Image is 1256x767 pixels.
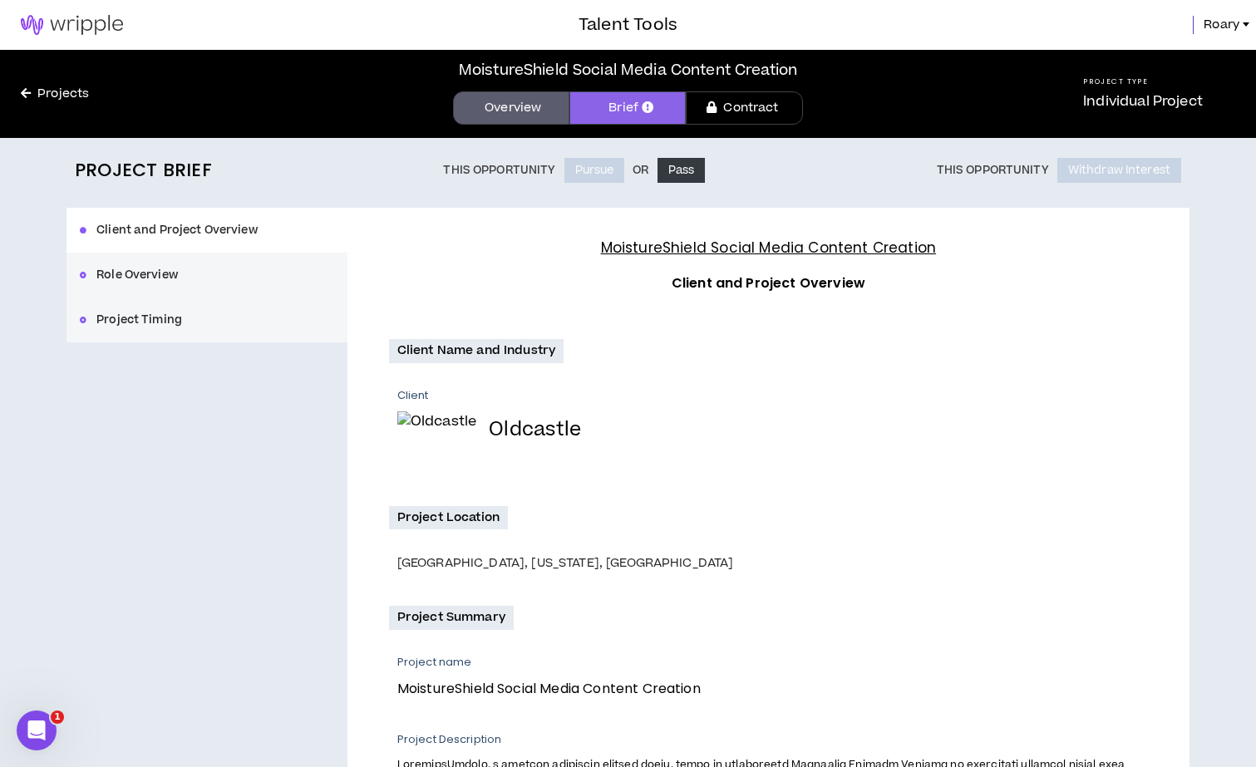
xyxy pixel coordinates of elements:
button: Pursue [564,158,625,183]
button: Project Timing [66,297,347,342]
button: Withdraw Interest [1057,158,1181,183]
a: Brief [569,91,686,125]
span: Roary [1204,16,1239,34]
p: This Opportunity [937,164,1049,177]
p: Project Summary [389,606,514,629]
h5: Project Type [1083,76,1203,87]
h2: Project Brief [75,160,212,181]
p: Individual Project [1083,91,1203,111]
a: Contract [686,91,802,125]
p: Project Description [397,732,1148,747]
h3: Client and Project Overview [389,273,1148,294]
p: Client [397,388,429,403]
button: Pass [658,158,706,183]
iframe: Intercom live chat [17,710,57,750]
div: MoistureShield Social Media Content Creation [459,59,797,81]
a: Overview [453,91,569,125]
h4: MoistureShield Social Media Content Creation [389,237,1148,259]
button: Role Overview [66,253,347,297]
p: MoistureShield Social Media Content Creation [397,678,1135,700]
p: Project name [397,655,1135,670]
p: This Opportunity [443,164,555,177]
p: Project Location [389,506,508,529]
img: Oldcastle [397,411,476,449]
h3: Talent Tools [579,12,677,37]
div: [GEOGRAPHIC_DATA], [US_STATE], [GEOGRAPHIC_DATA] [397,554,1148,573]
h4: Oldcastle [489,419,581,440]
span: 1 [51,710,64,724]
p: Or [633,164,648,177]
p: Client Name and Industry [389,339,564,362]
